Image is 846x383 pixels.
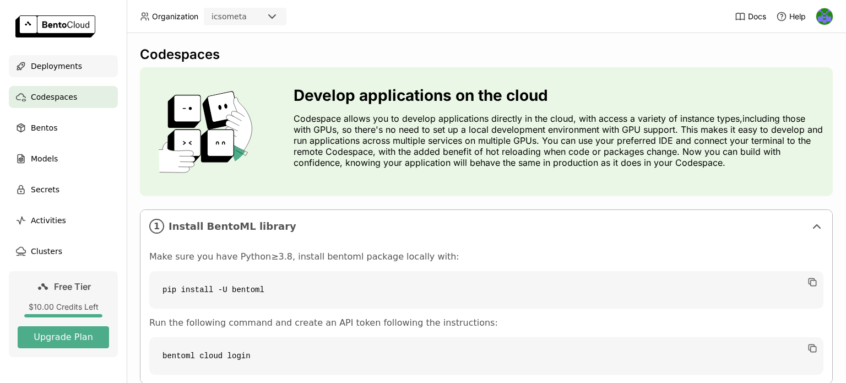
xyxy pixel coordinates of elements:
i: 1 [149,219,164,234]
a: Free Tier$10.00 Credits LeftUpgrade Plan [9,271,118,357]
input: Selected icsometa. [248,12,249,23]
a: Deployments [9,55,118,77]
img: logo [15,15,95,37]
span: Docs [748,12,766,21]
a: Models [9,148,118,170]
img: icso meta [816,8,833,25]
span: Bentos [31,121,57,134]
span: Deployments [31,60,82,73]
img: cover onboarding [149,90,267,173]
span: Install BentoML library [169,220,806,233]
div: 1Install BentoML library [140,210,832,242]
span: Models [31,152,58,165]
button: Upgrade Plan [18,326,109,348]
span: Free Tier [54,281,91,292]
span: Clusters [31,245,62,258]
a: Secrets [9,179,118,201]
a: Activities [9,209,118,231]
a: Codespaces [9,86,118,108]
p: Make sure you have Python≥3.8, install bentoml package locally with: [149,251,823,262]
div: icsometa [211,11,247,22]
div: $10.00 Credits Left [18,302,109,312]
a: Clusters [9,240,118,262]
code: bentoml cloud login [149,337,823,375]
span: Codespaces [31,90,77,104]
p: Codespace allows you to develop applications directly in the cloud, with access a variety of inst... [294,113,824,168]
div: Codespaces [140,46,833,63]
a: Bentos [9,117,118,139]
span: Help [789,12,806,21]
span: Secrets [31,183,59,196]
span: Activities [31,214,66,227]
span: Organization [152,12,198,21]
div: Help [776,11,806,22]
code: pip install -U bentoml [149,271,823,309]
a: Docs [735,11,766,22]
p: Run the following command and create an API token following the instructions: [149,317,823,328]
h3: Develop applications on the cloud [294,87,824,104]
